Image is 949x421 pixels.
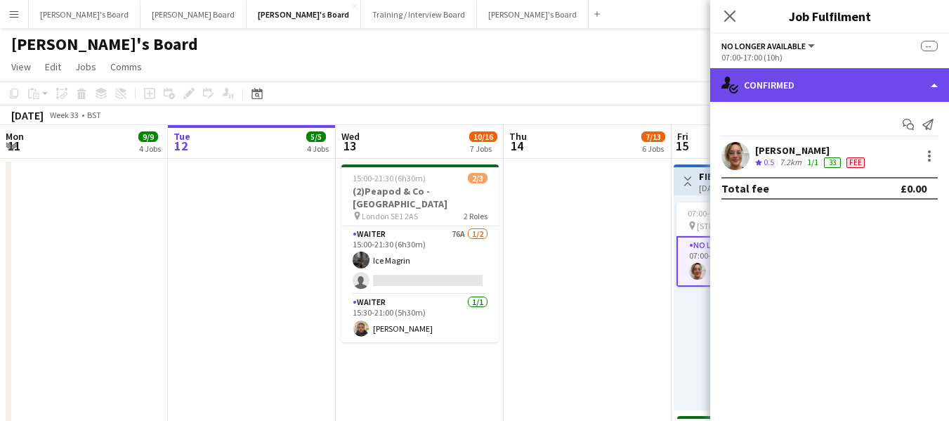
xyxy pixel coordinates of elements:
app-card-role: Waiter1/115:30-21:00 (5h30m)[PERSON_NAME] [341,294,499,342]
span: 5/5 [306,131,326,142]
button: [PERSON_NAME]'s Board [477,1,589,28]
span: Tue [174,130,190,143]
div: [PERSON_NAME] [755,144,868,157]
span: London SE1 2AS [362,211,418,221]
span: 15 [675,138,688,154]
span: Fee [846,157,865,168]
button: No Longer Available [721,41,817,51]
span: Jobs [75,60,96,73]
span: Thu [509,130,527,143]
button: [PERSON_NAME]'s Board [29,1,140,28]
div: Confirmed [710,68,949,102]
app-skills-label: 1/1 [807,157,818,167]
a: Edit [39,58,67,76]
span: 12 [171,138,190,154]
span: No Longer Available [721,41,806,51]
a: Jobs [70,58,102,76]
app-card-role: Waiter76A1/215:00-21:30 (6h30m)Ice Magrin [341,226,499,294]
div: 4 Jobs [139,143,161,154]
span: View [11,60,31,73]
span: 07:00-17:00 (10h) [688,208,749,219]
app-card-role: No Longer Available1/107:00-17:00 (10h)[PERSON_NAME] [676,236,834,287]
div: Total fee [721,181,769,195]
span: 0.5 [764,157,774,167]
button: [PERSON_NAME] Board [140,1,247,28]
div: BST [87,110,101,120]
span: Wed [341,130,360,143]
span: 9/9 [138,131,158,142]
app-job-card: 07:00-17:00 (10h)1/1 [STREET_ADDRESS]1 RoleNo Longer Available1/107:00-17:00 (10h)[PERSON_NAME] [676,202,834,287]
a: Comms [105,58,148,76]
div: 33 [824,157,841,168]
span: Mon [6,130,24,143]
div: [DATE] [11,108,44,122]
h1: [PERSON_NAME]'s Board [11,34,198,55]
span: Edit [45,60,61,73]
span: Week 33 [46,110,81,120]
div: 6 Jobs [642,143,665,154]
div: [DATE] → [DATE] [699,183,804,193]
h3: (2)Peapod & Co - [GEOGRAPHIC_DATA] [341,185,499,210]
span: 2 Roles [464,211,487,221]
span: 2/3 [468,173,487,183]
div: 7 Jobs [470,143,497,154]
span: Fri [677,130,688,143]
span: 7/13 [641,131,665,142]
div: 7.2km [777,157,804,169]
div: Crew has different fees then in role [844,157,868,169]
div: 07:00-17:00 (10h) [721,52,938,63]
span: -- [921,41,938,51]
span: 15:00-21:30 (6h30m) [353,173,426,183]
button: [PERSON_NAME]'s Board [247,1,361,28]
span: Comms [110,60,142,73]
button: Training / Interview Board [361,1,477,28]
span: 11 [4,138,24,154]
div: 4 Jobs [307,143,329,154]
span: 14 [507,138,527,154]
span: 10/16 [469,131,497,142]
a: View [6,58,37,76]
span: [STREET_ADDRESS] [697,221,766,231]
span: 13 [339,138,360,154]
app-job-card: 15:00-21:30 (6h30m)2/3(2)Peapod & Co - [GEOGRAPHIC_DATA] London SE1 2AS2 RolesWaiter76A1/215:00-2... [341,164,499,342]
div: £0.00 [901,181,927,195]
h3: Job Fulfilment [710,7,949,25]
h3: FIECC - British Motor Event Shortlist [699,170,804,183]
